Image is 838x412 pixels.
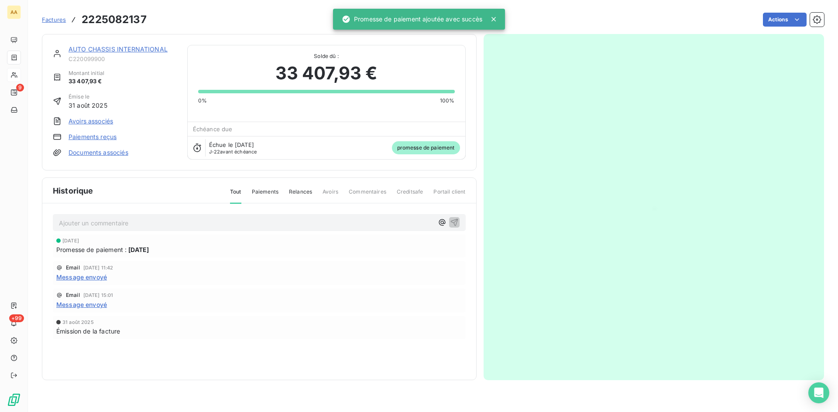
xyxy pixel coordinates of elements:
span: [DATE] 11:42 [83,265,113,270]
span: 31 août 2025 [69,101,107,110]
span: Tout [230,188,241,204]
span: Email [66,265,80,270]
span: C220099900 [69,55,177,62]
span: Message envoyé [56,300,107,309]
span: Historique [53,185,93,197]
span: Émise le [69,93,107,101]
span: Paiements [252,188,278,203]
span: avant échéance [209,149,257,154]
span: [DATE] [128,245,149,254]
span: Email [66,293,80,298]
span: Émission de la facture [56,327,120,336]
a: AUTO CHASSIS INTERNATIONAL [69,45,168,53]
span: [DATE] 15:01 [83,293,113,298]
span: Creditsafe [397,188,423,203]
span: 0% [198,97,207,105]
span: 9 [16,84,24,92]
div: AA [7,5,21,19]
span: Échéance due [193,126,233,133]
span: Factures [42,16,66,23]
div: Open Intercom Messenger [808,382,829,403]
span: Promesse de paiement : [56,245,127,254]
a: Factures [42,15,66,24]
a: Paiements reçus [69,133,117,141]
a: Documents associés [69,148,128,157]
button: Actions [763,13,807,27]
span: Message envoyé [56,272,107,282]
span: [DATE] [62,238,79,243]
span: 31 août 2025 [62,320,94,325]
img: Logo LeanPay [7,393,21,407]
span: Portail client [433,188,465,203]
span: Montant initial [69,69,104,77]
span: Commentaires [349,188,386,203]
span: Relances [289,188,312,203]
a: Avoirs associés [69,117,113,126]
span: 33 407,93 € [69,77,104,86]
span: promesse de paiement [392,141,460,154]
span: Échue le [DATE] [209,141,254,148]
span: 100% [440,97,455,105]
div: Promesse de paiement ajoutée avec succès [342,11,482,27]
span: +99 [9,314,24,322]
h3: 2225082137 [82,12,147,27]
span: 33 407,93 € [275,60,378,86]
span: J-22 [209,149,220,155]
span: Avoirs [323,188,338,203]
img: invoice_thumbnail [631,205,677,209]
span: Solde dû : [198,52,455,60]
